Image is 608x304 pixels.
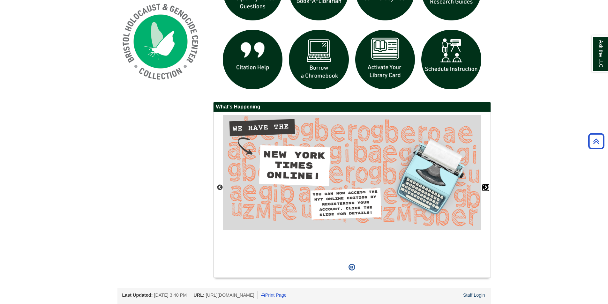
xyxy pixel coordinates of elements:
span: URL: [193,293,204,298]
img: citation help icon links to citation help guide page [220,26,286,93]
button: Previous [217,184,223,191]
span: [DATE] 3:40 PM [154,293,187,298]
img: activate Library Card icon links to form to activate student ID into library card [352,26,418,93]
img: Borrow a chromebook icon links to the borrow a chromebook web page [286,26,352,93]
a: Back to Top [586,137,606,145]
button: Pause [347,260,357,274]
a: Staff Login [463,293,485,298]
img: For faculty. Schedule Library Instruction icon links to form. [418,26,484,93]
button: Next [483,184,489,191]
span: Last Updated: [122,293,153,298]
h2: What's Happening [214,102,491,112]
span: [URL][DOMAIN_NAME] [206,293,254,298]
i: Print Page [261,293,265,297]
a: Print Page [261,293,287,298]
div: This box contains rotating images [223,115,481,260]
img: Access the New York Times online edition. [223,115,481,230]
